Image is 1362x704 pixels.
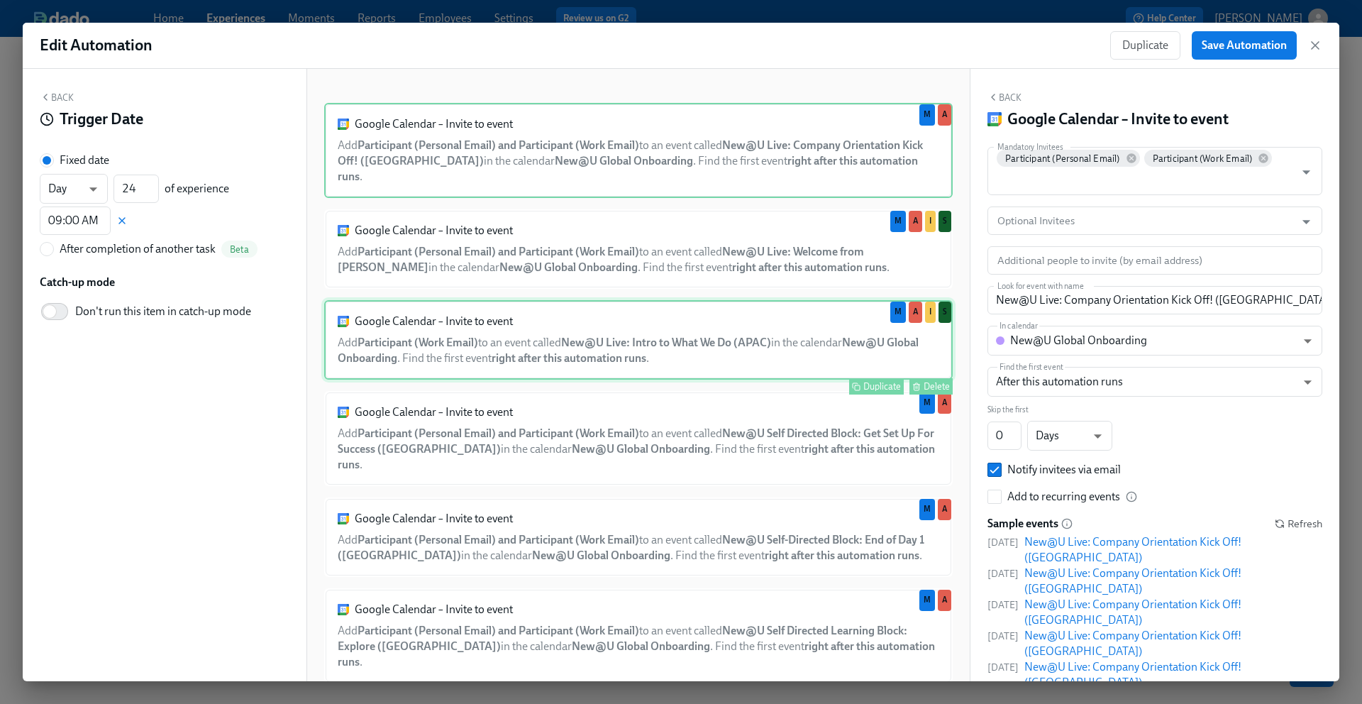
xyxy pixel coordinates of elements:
[863,381,901,392] div: Duplicate
[324,588,953,683] div: Google Calendar – Invite to eventAddParticipant (Personal Email) and Participant (Work Email)to a...
[997,153,1129,164] span: Participant (Personal Email)
[987,567,1019,581] span: [DATE]
[939,211,951,232] div: Used by South/East Asia audience
[909,302,922,323] div: Used by Australia audience
[1192,31,1297,60] button: Save Automation
[987,516,1073,532] div: This is a sample list. Employees will be invited to the first event that matches once they are en...
[1024,534,1322,566] div: New@U Live: Company Orientation Kick Off! ([GEOGRAPHIC_DATA])
[324,300,953,380] div: Google Calendar – Invite to eventAddParticipant (Work Email)to an event calledNew@U Live: Intro t...
[1122,38,1168,53] span: Duplicate
[987,628,1322,659] a: [DATE]New@U Live: Company Orientation Kick Off! ([GEOGRAPHIC_DATA])
[1007,109,1229,130] h4: Google Calendar – Invite to event
[324,103,953,198] div: Google Calendar – Invite to eventAddParticipant (Personal Email) and Participant (Work Email)to a...
[324,209,953,289] div: Google Calendar – Invite to eventAddParticipant (Personal Email) and Participant (Work Email)to a...
[1295,211,1317,233] button: Open
[324,497,953,577] div: Google Calendar – Invite to eventAddParticipant (Personal Email) and Participant (Work Email)to a...
[909,211,922,232] div: Used by Australia audience
[987,92,1021,103] button: Back
[221,244,258,255] span: Beta
[324,391,953,486] div: Google Calendar – Invite to eventAddParticipant (Personal Email) and Participant (Work Email)to a...
[1144,150,1273,167] div: Participant (Work Email)
[919,392,935,414] div: Used by Melbourne Office audience
[987,326,1322,356] div: New@U Global Onboarding
[997,150,1140,167] div: Participant (Personal Email)
[1295,161,1317,183] button: Open
[40,275,115,290] label: Catch-up mode
[40,92,74,103] button: Back
[1024,566,1322,597] div: New@U Live: Company Orientation Kick Off! ([GEOGRAPHIC_DATA])
[1027,421,1112,451] div: Days
[1126,491,1137,502] svg: If toggled employees will be added to all recurring events, past events included.
[1010,333,1147,348] div: New@U Global Onboarding
[1275,517,1322,531] button: Refresh
[987,597,1322,628] a: [DATE]New@U Live: Company Orientation Kick Off! ([GEOGRAPHIC_DATA])
[987,661,1019,674] span: [DATE]
[987,566,1322,597] a: [DATE]New@U Live: Company Orientation Kick Off! ([GEOGRAPHIC_DATA])
[987,367,1322,397] div: After this automation runs
[849,378,904,395] button: Duplicate
[987,659,1322,691] a: [DATE]New@U Live: Company Orientation Kick Off! ([GEOGRAPHIC_DATA])
[890,211,906,232] div: M
[925,302,936,323] div: Used by India audience
[60,241,216,257] div: After completion of another task
[60,109,143,130] h4: Trigger Date
[909,378,953,395] button: Delete
[890,302,906,323] div: Used by Melbourne Office audience
[987,534,1322,566] a: [DATE]New@U Live: Company Orientation Kick Off! ([GEOGRAPHIC_DATA])
[919,104,935,126] div: Used by Melbourne Office audience
[1144,153,1261,164] span: Participant (Work Email)
[919,499,935,520] div: Used by Melbourne Office audience
[938,392,951,414] div: Used by Australia audience
[919,590,935,611] div: Used by Melbourne Office audience
[40,174,229,204] div: of experience
[75,304,251,319] span: Don't run this item in catch-up mode
[938,590,951,611] div: Used by Australia audience
[987,536,1019,549] span: [DATE]
[1202,38,1287,53] span: Save Automation
[40,174,108,204] div: Day
[987,402,1029,418] label: Skip the first
[1024,628,1322,659] div: New@U Live: Company Orientation Kick Off! ([GEOGRAPHIC_DATA])
[938,104,951,126] div: Used by Australia audience
[1007,462,1121,478] div: Notify invitees via email
[938,499,951,520] div: Used by Australia audience
[987,629,1019,643] span: [DATE]
[1024,659,1322,691] div: New@U Live: Company Orientation Kick Off! ([GEOGRAPHIC_DATA])
[1024,597,1322,628] div: New@U Live: Company Orientation Kick Off! ([GEOGRAPHIC_DATA])
[987,516,1058,532] h6: Sample events
[60,153,109,168] span: Fixed date
[1110,31,1180,60] button: Duplicate
[40,35,153,56] h1: Edit Automation
[924,381,950,392] div: Delete
[1007,489,1137,505] div: Add to recurring events
[939,302,951,323] div: Used by South/East Asia audience
[925,211,936,232] div: Used by India audience
[987,598,1019,612] span: [DATE]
